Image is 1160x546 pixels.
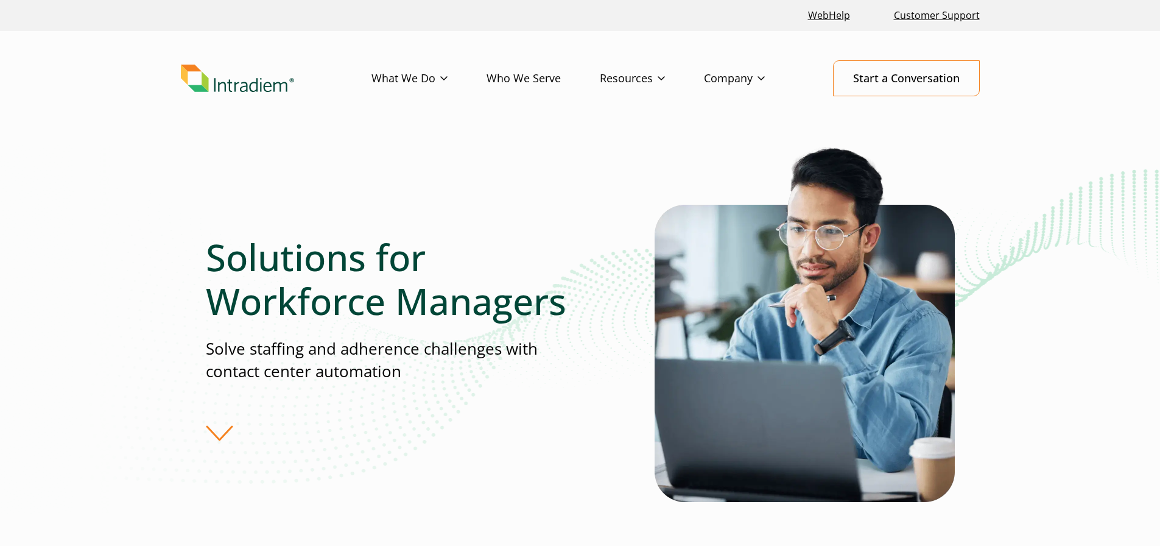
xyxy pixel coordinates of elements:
img: Intradiem [181,65,294,93]
a: Link to homepage of Intradiem [181,65,371,93]
a: Customer Support [889,2,985,29]
a: What We Do [371,61,487,96]
img: automated workforce management male looking at laptop computer [655,145,955,502]
a: Start a Conversation [833,60,980,96]
a: Resources [600,61,704,96]
p: Solve staffing and adherence challenges with contact center automation [206,338,580,383]
a: Link opens in a new window [803,2,855,29]
h1: Solutions for Workforce Managers [206,235,580,323]
a: Who We Serve [487,61,600,96]
a: Company [704,61,804,96]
